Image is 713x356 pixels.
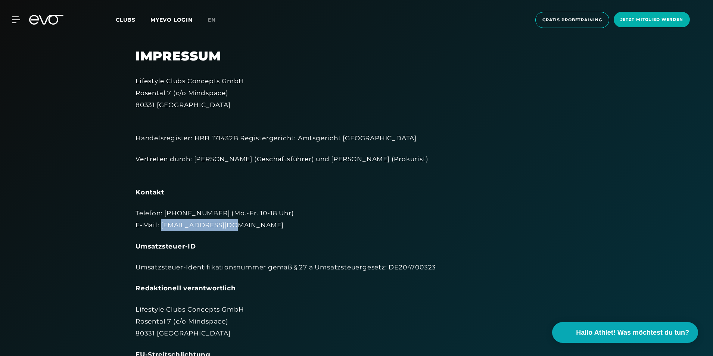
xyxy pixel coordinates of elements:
[136,120,577,144] div: Handelsregister: HRB 171432B Registergericht: Amtsgericht [GEOGRAPHIC_DATA]
[116,16,136,23] span: Clubs
[136,243,196,250] strong: Umsatzsteuer-ID
[136,75,577,111] div: Lifestyle Clubs Concepts GmbH Rosental 7 (c/o Mindspace) 80331 [GEOGRAPHIC_DATA]
[136,49,577,64] h2: Impressum
[542,17,602,23] span: Gratis Probetraining
[136,188,164,196] strong: Kontakt
[136,303,577,340] div: Lifestyle Clubs Concepts GmbH Rosental 7 (c/o Mindspace) 80331 [GEOGRAPHIC_DATA]
[620,16,683,23] span: Jetzt Mitglied werden
[116,16,150,23] a: Clubs
[150,16,193,23] a: MYEVO LOGIN
[208,16,225,24] a: en
[208,16,216,23] span: en
[136,207,577,231] div: Telefon: [PHONE_NUMBER] (Mo.-Fr. 10-18 Uhr) E-Mail: [EMAIL_ADDRESS][DOMAIN_NAME]
[576,328,689,338] span: Hallo Athlet! Was möchtest du tun?
[611,12,692,28] a: Jetzt Mitglied werden
[136,284,236,292] strong: Redaktionell verantwortlich
[552,322,698,343] button: Hallo Athlet! Was möchtest du tun?
[136,153,577,177] div: Vertreten durch: [PERSON_NAME] (Geschäftsführer) und [PERSON_NAME] (Prokurist)
[533,12,611,28] a: Gratis Probetraining
[136,261,577,273] div: Umsatzsteuer-Identifikationsnummer gemäß § 27 a Umsatzsteuergesetz: DE204700323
